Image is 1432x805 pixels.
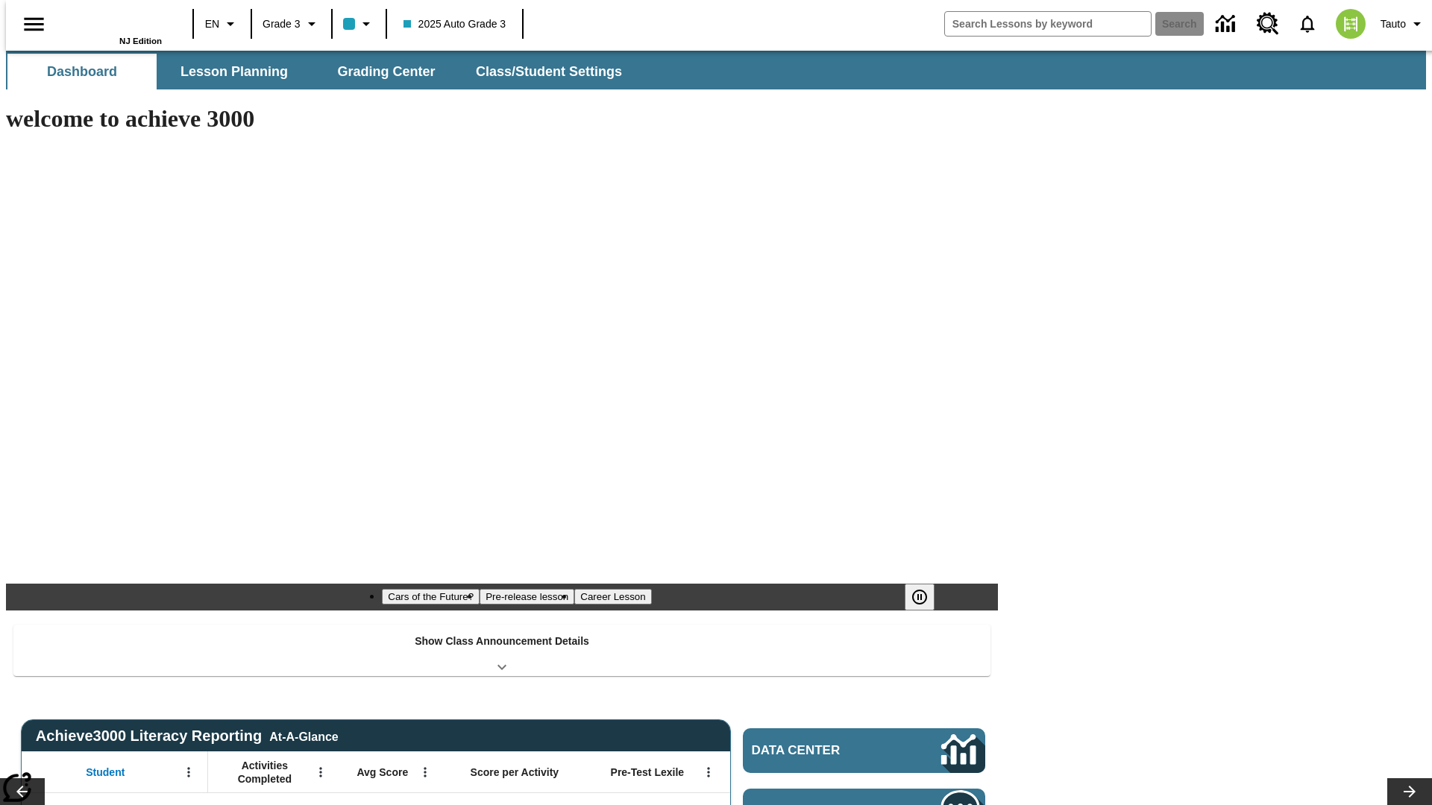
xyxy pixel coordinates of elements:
[6,105,998,133] h1: welcome to achieve 3000
[269,727,338,744] div: At-A-Glance
[257,10,327,37] button: Grade: Grade 3, Select a grade
[337,10,381,37] button: Class color is light blue. Change class color
[178,761,200,783] button: Open Menu
[1288,4,1327,43] a: Notifications
[464,54,634,89] button: Class/Student Settings
[1387,778,1432,805] button: Lesson carousel, Next
[752,743,891,758] span: Data Center
[198,10,246,37] button: Language: EN, Select a language
[13,625,990,676] div: Show Class Announcement Details
[945,12,1151,36] input: search field
[480,589,574,604] button: Slide 2 Pre-release lesson
[1248,4,1288,44] a: Resource Center, Will open in new tab
[36,727,339,745] span: Achieve3000 Literacy Reporting
[1327,4,1375,43] button: Select a new avatar
[1336,9,1366,39] img: avatar image
[6,51,1426,89] div: SubNavbar
[471,765,559,779] span: Score per Activity
[12,2,56,46] button: Open side menu
[312,54,461,89] button: Grading Center
[65,5,162,45] div: Home
[160,54,309,89] button: Lesson Planning
[1375,10,1432,37] button: Profile/Settings
[1381,16,1406,32] span: Tauto
[611,765,685,779] span: Pre-Test Lexile
[216,759,314,786] span: Activities Completed
[205,16,219,32] span: EN
[86,765,125,779] span: Student
[119,37,162,45] span: NJ Edition
[7,54,157,89] button: Dashboard
[1207,4,1248,45] a: Data Center
[574,589,651,604] button: Slide 3 Career Lesson
[382,589,480,604] button: Slide 1 Cars of the Future?
[905,584,935,610] button: Pause
[357,765,408,779] span: Avg Score
[697,761,720,783] button: Open Menu
[415,634,589,649] p: Show Class Announcement Details
[65,7,162,37] a: Home
[414,761,436,783] button: Open Menu
[310,761,332,783] button: Open Menu
[403,16,506,32] span: 2025 Auto Grade 3
[6,54,635,89] div: SubNavbar
[263,16,301,32] span: Grade 3
[905,584,949,610] div: Pause
[743,728,985,773] a: Data Center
